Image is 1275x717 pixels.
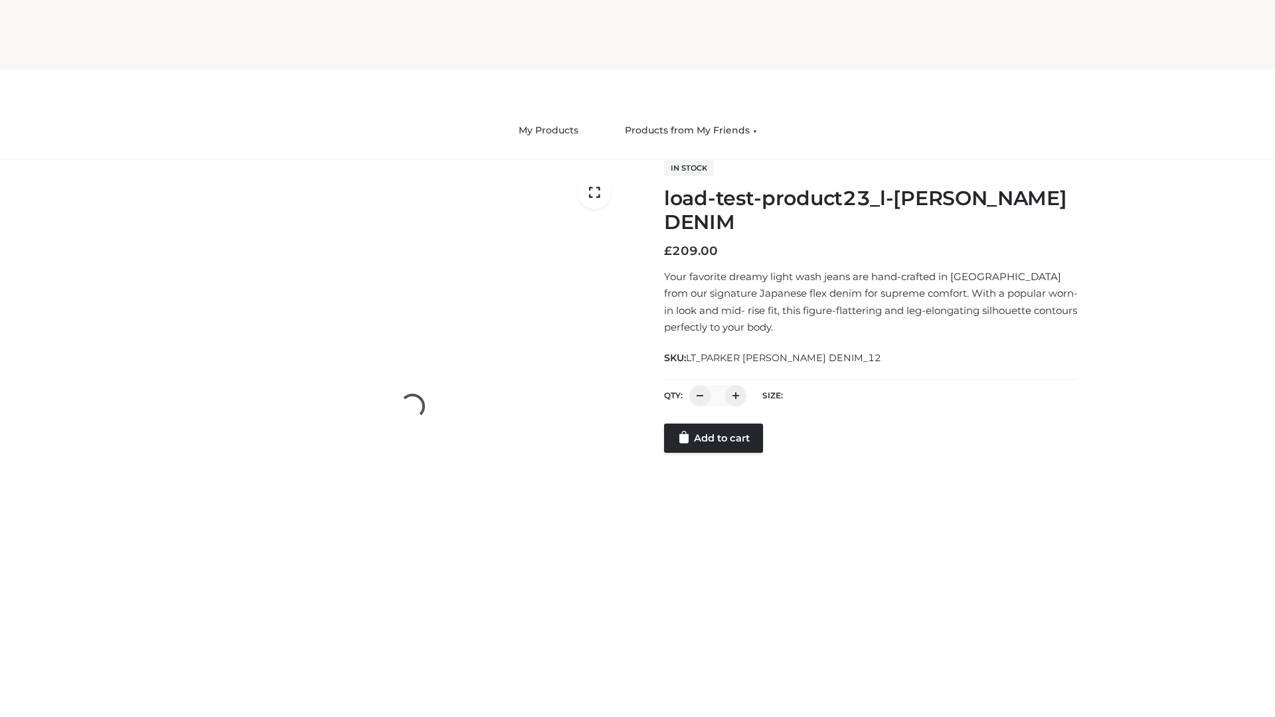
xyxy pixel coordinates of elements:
[664,268,1078,336] p: Your favorite dreamy light wash jeans are hand-crafted in [GEOGRAPHIC_DATA] from our signature Ja...
[664,390,683,400] label: QTY:
[664,187,1078,234] h1: load-test-product23_l-[PERSON_NAME] DENIM
[615,116,767,145] a: Products from My Friends
[664,160,714,176] span: In stock
[664,424,763,453] a: Add to cart
[664,244,672,258] span: £
[664,350,883,366] span: SKU:
[664,244,718,258] bdi: 209.00
[762,390,783,400] label: Size:
[509,116,588,145] a: My Products
[686,352,881,364] span: LT_PARKER [PERSON_NAME] DENIM_12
